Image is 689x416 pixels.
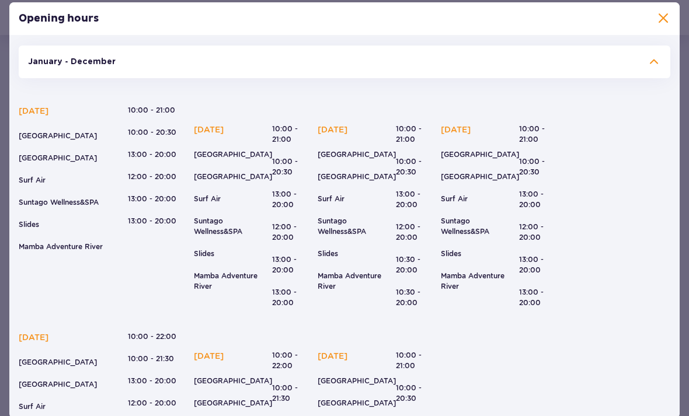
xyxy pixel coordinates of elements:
p: 10:00 - 21:00 [272,124,300,145]
p: 10:00 - 21:00 [396,350,424,371]
p: Suntago Wellness&SPA [318,216,396,237]
p: Opening hours [19,12,99,26]
p: 10:00 - 20:30 [519,156,547,177]
p: January - December [28,56,116,68]
p: Surf Air [19,175,46,186]
p: Mamba Adventure River [441,271,519,292]
p: Surf Air [441,194,468,204]
p: 12:00 - 20:00 [128,398,176,408]
p: Slides [441,249,461,259]
p: 10:00 - 21:30 [128,354,174,364]
p: 10:00 - 22:00 [128,331,176,342]
p: 13:00 - 20:00 [396,189,424,210]
p: 13:00 - 20:00 [128,194,176,204]
p: [DATE] [194,350,224,362]
p: [GEOGRAPHIC_DATA] [194,172,272,182]
p: 13:00 - 20:00 [128,149,176,160]
p: [GEOGRAPHIC_DATA] [318,376,396,386]
p: Mamba Adventure River [318,271,396,292]
p: [DATE] [441,124,471,135]
p: Suntago Wellness&SPA [194,216,272,237]
p: [DATE] [318,124,347,135]
p: [DATE] [19,331,48,343]
p: [DATE] [318,350,347,362]
p: 12:00 - 20:00 [128,172,176,182]
p: [GEOGRAPHIC_DATA] [441,172,519,182]
p: [GEOGRAPHIC_DATA] [19,153,97,163]
p: [GEOGRAPHIC_DATA] [318,398,396,408]
p: [GEOGRAPHIC_DATA] [318,172,396,182]
p: 13:00 - 20:00 [272,189,300,210]
p: Slides [194,249,214,259]
p: [DATE] [194,124,224,135]
p: Surf Air [19,401,46,412]
p: Slides [318,249,338,259]
p: Suntago Wellness&SPA [441,216,519,237]
p: 10:00 - 22:00 [272,350,300,371]
p: 12:00 - 20:00 [519,222,547,243]
p: 10:00 - 20:30 [396,383,424,404]
p: 10:00 - 21:30 [272,383,300,404]
p: [DATE] [19,105,48,117]
p: 13:00 - 20:00 [272,254,300,275]
p: Surf Air [194,194,221,204]
p: 10:30 - 20:00 [396,287,424,308]
p: 10:00 - 21:00 [396,124,424,145]
p: 10:00 - 20:30 [396,156,424,177]
p: Suntago Wellness&SPA [19,197,99,208]
p: 13:00 - 20:00 [128,376,176,386]
p: Slides [19,219,39,230]
p: [GEOGRAPHIC_DATA] [318,149,396,160]
p: 13:00 - 20:00 [272,287,300,308]
p: Surf Air [318,194,344,204]
p: 10:00 - 20:30 [272,156,300,177]
p: 12:00 - 20:00 [272,222,300,243]
p: [GEOGRAPHIC_DATA] [19,357,97,368]
p: 10:30 - 20:00 [396,254,424,275]
p: [GEOGRAPHIC_DATA] [194,149,272,160]
p: [GEOGRAPHIC_DATA] [194,376,272,386]
p: 10:00 - 21:00 [128,105,175,116]
p: [GEOGRAPHIC_DATA] [19,379,97,390]
p: [GEOGRAPHIC_DATA] [194,398,272,408]
p: [GEOGRAPHIC_DATA] [441,149,519,160]
p: 13:00 - 20:00 [128,216,176,226]
p: 13:00 - 20:00 [519,254,547,275]
p: 12:00 - 20:00 [396,222,424,243]
p: 13:00 - 20:00 [519,287,547,308]
p: 10:00 - 21:00 [519,124,547,145]
p: 10:00 - 20:30 [128,127,176,138]
p: Mamba Adventure River [194,271,272,292]
p: 13:00 - 20:00 [519,189,547,210]
p: [GEOGRAPHIC_DATA] [19,131,97,141]
p: Mamba Adventure River [19,242,103,252]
